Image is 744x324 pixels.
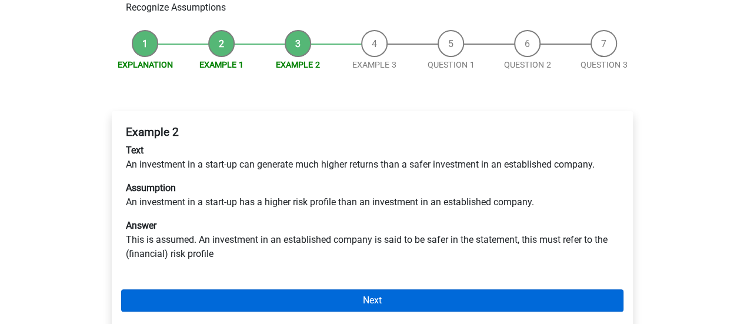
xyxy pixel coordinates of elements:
b: Assumption [126,182,176,193]
a: Question 3 [580,60,628,69]
a: Question 1 [428,60,475,69]
p: An investment in a start-up can generate much higher returns than a safer investment in an establ... [126,143,619,172]
a: Example 3 [352,60,396,69]
b: Text [126,145,144,156]
a: Example 2 [276,60,320,69]
p: This is assumed. An investment in an established company is said to be safer in the statement, th... [126,219,619,261]
p: An investment in a start-up has a higher risk profile than an investment in an established company. [126,181,619,209]
a: Example 1 [199,60,243,69]
a: Question 2 [504,60,551,69]
a: Explanation [118,60,173,69]
a: Next [121,289,623,312]
b: Example 2 [126,125,179,139]
b: Answer [126,220,156,231]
